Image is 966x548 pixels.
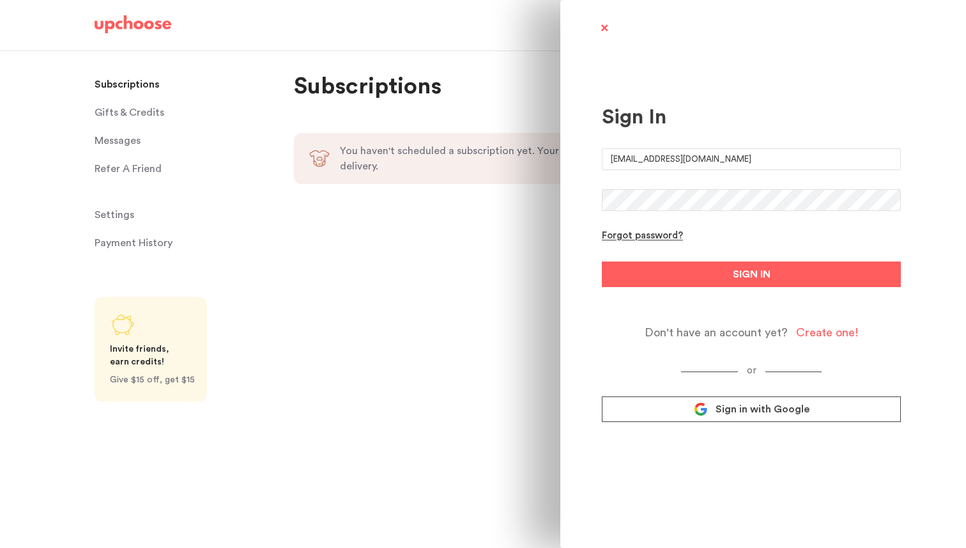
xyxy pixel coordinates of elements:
a: Sign in with Google [602,396,901,422]
span: Sign in with Google [716,403,809,416]
span: or [738,366,765,375]
button: SIGN IN [602,262,901,287]
div: Sign In [602,105,901,129]
div: Forgot password? [602,230,683,242]
input: E-mail [602,148,901,170]
div: Create one! [796,325,859,340]
span: Don't have an account yet? [645,325,788,340]
span: SIGN IN [733,267,770,282]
